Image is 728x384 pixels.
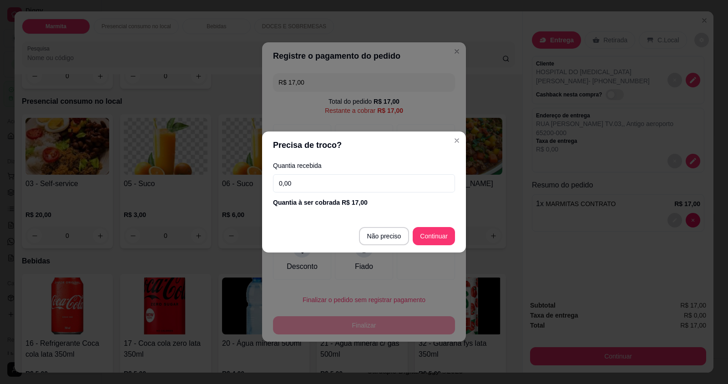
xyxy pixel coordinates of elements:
[273,198,455,207] div: Quantia à ser cobrada R$ 17,00
[273,162,455,169] label: Quantia recebida
[450,133,464,148] button: Close
[262,131,466,159] header: Precisa de troco?
[413,227,455,245] button: Continuar
[359,227,409,245] button: Não preciso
